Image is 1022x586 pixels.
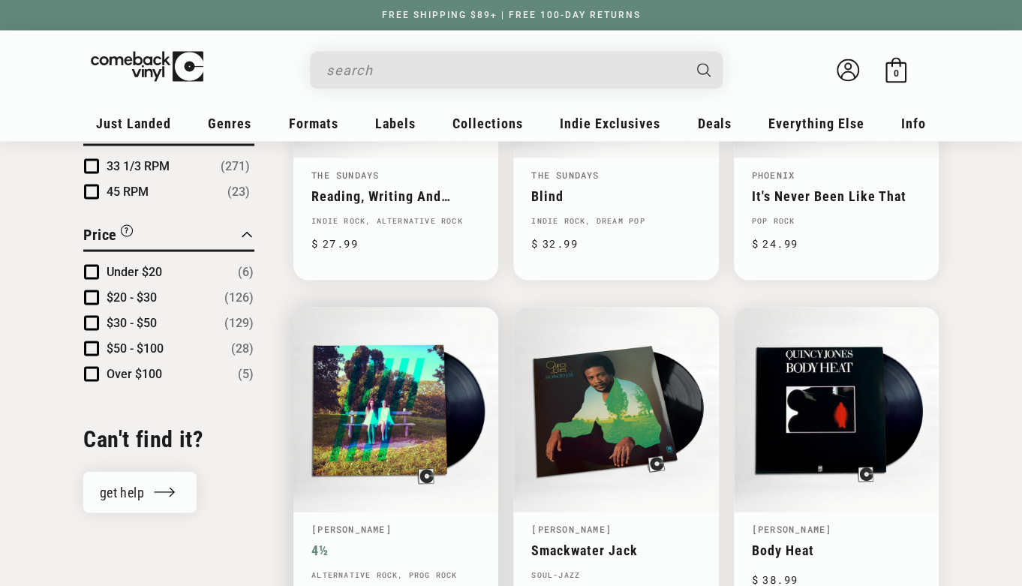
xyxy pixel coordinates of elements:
span: Number of products: (23) [227,182,250,200]
button: Filter by Price [83,223,133,249]
span: Collections [452,115,523,131]
input: When autocomplete results are available use up and down arrows to review and enter to select [326,55,682,86]
span: Labels [375,115,416,131]
a: Body Heat [752,542,921,557]
a: FREE SHIPPING $89+ | FREE 100-DAY RETURNS [367,10,656,20]
span: Number of products: (129) [224,314,254,332]
span: $50 - $100 [107,341,164,355]
span: Everything Else [768,115,864,131]
span: Number of products: (6) [238,263,254,281]
span: $30 - $50 [107,315,157,329]
span: Price [83,225,117,243]
button: Search [684,51,725,89]
div: Search [310,51,723,89]
span: Number of products: (126) [224,288,254,306]
span: Indie Exclusives [560,115,660,131]
span: Number of products: (271) [221,157,250,175]
a: get help [83,471,197,512]
a: Smackwater Jack [531,542,700,557]
a: Phoenix [752,168,795,180]
span: 45 RPM [107,184,149,198]
span: 0 [894,68,899,79]
a: 4½ [311,542,480,557]
span: Formats [289,115,338,131]
a: [PERSON_NAME] [311,522,392,534]
span: Over $100 [107,366,162,380]
span: Info [901,115,926,131]
a: [PERSON_NAME] [752,522,832,534]
span: Number of products: (28) [231,339,254,357]
a: It's Never Been Like That [752,188,921,203]
span: Deals [698,115,732,131]
span: 33 1/3 RPM [107,158,170,173]
a: Reading, Writing And Arithmetic [311,188,480,203]
span: $20 - $30 [107,290,157,304]
a: The Sundays [311,168,379,180]
h2: Can't find it? [83,424,254,453]
span: Number of products: (5) [238,365,254,383]
a: Blind [531,188,700,203]
a: [PERSON_NAME] [531,522,612,534]
span: Genres [208,115,251,131]
span: Under $20 [107,264,162,278]
a: The Sundays [531,168,599,180]
span: Just Landed [96,115,171,131]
